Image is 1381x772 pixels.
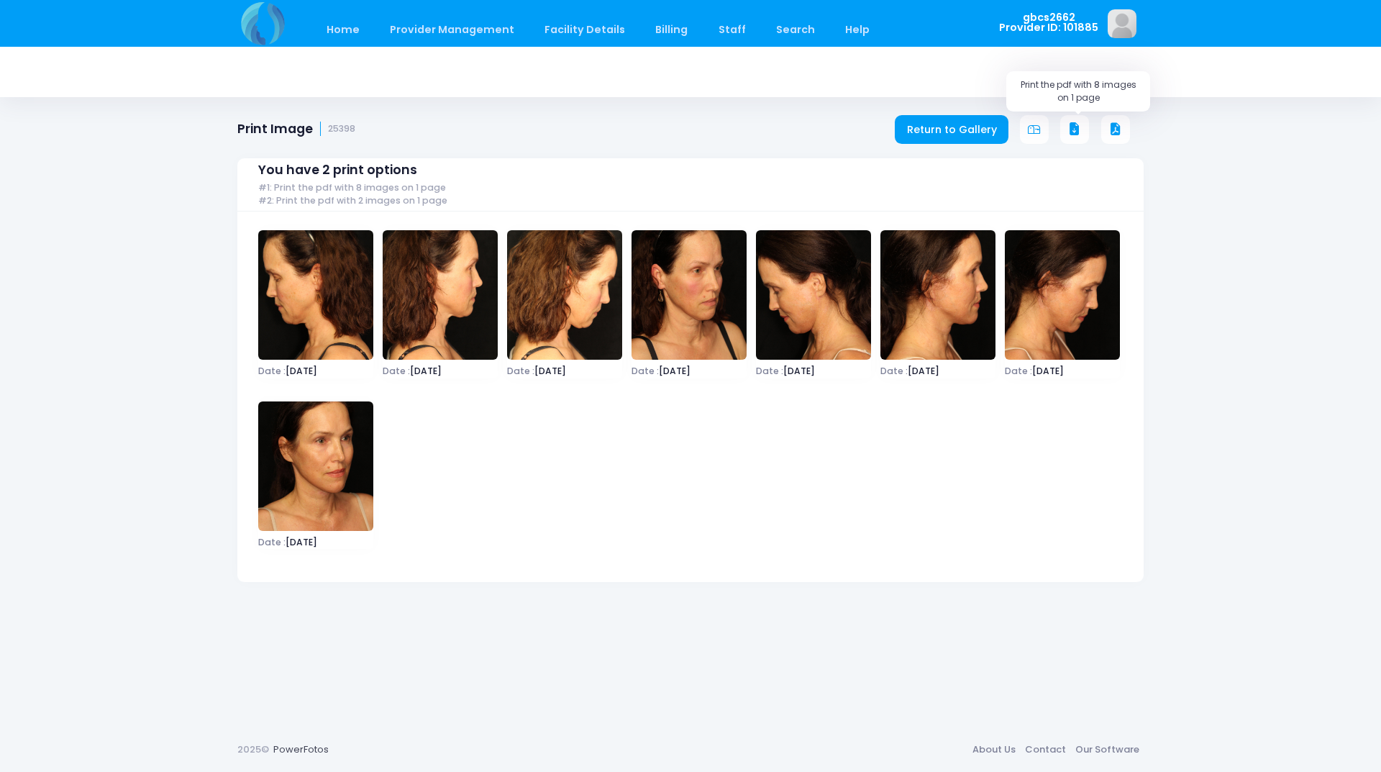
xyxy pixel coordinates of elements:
img: image [258,230,373,360]
a: Home [312,13,373,47]
span: gbcs2662 Provider ID: 101885 [999,12,1098,33]
a: Staff [704,13,760,47]
a: Return to Gallery [895,115,1008,144]
span: [DATE] [1005,367,1120,376]
a: Help [831,13,884,47]
span: #1: Print the pdf with 8 images on 1 page [258,183,446,194]
img: image [1005,230,1120,360]
span: Date : [258,365,286,377]
a: Billing [642,13,702,47]
img: image [632,230,747,360]
img: image [507,230,622,360]
span: Date : [507,365,534,377]
span: Date : [258,536,286,548]
a: About Us [967,737,1020,763]
a: Facility Details [531,13,639,47]
img: image [1108,9,1136,38]
span: Date : [383,365,410,377]
small: 25398 [328,124,355,135]
span: [DATE] [756,367,871,376]
img: image [258,401,373,531]
span: [DATE] [258,538,373,547]
span: Date : [1005,365,1032,377]
img: image [756,230,871,360]
span: Date : [756,365,783,377]
a: Our Software [1070,737,1144,763]
a: Contact [1020,737,1070,763]
span: Date : [880,365,908,377]
span: [DATE] [383,367,498,376]
img: image [383,230,498,360]
span: 2025© [237,743,269,756]
span: Date : [632,365,659,377]
span: [DATE] [507,367,622,376]
div: Print the pdf with 8 images on 1 page [1006,71,1150,112]
img: image [880,230,995,360]
span: [DATE] [632,367,747,376]
h1: Print Image [237,122,355,137]
span: [DATE] [258,367,373,376]
a: Provider Management [375,13,528,47]
span: [DATE] [880,367,995,376]
a: Search [762,13,829,47]
span: You have 2 print options [258,163,417,178]
a: PowerFotos [273,743,329,756]
span: #2: Print the pdf with 2 images on 1 page [258,196,447,206]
